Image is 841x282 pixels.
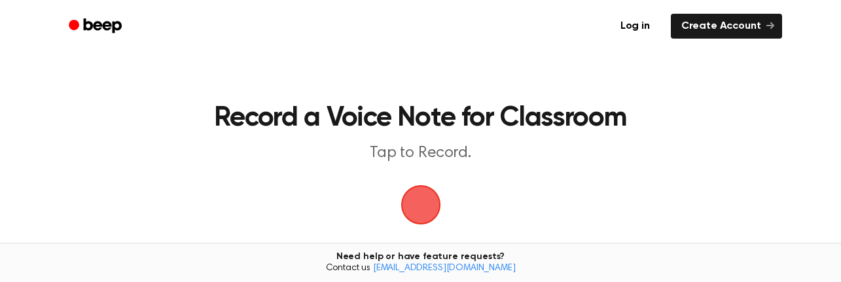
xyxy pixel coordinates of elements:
a: Log in [607,11,663,41]
img: Beep Logo [401,185,440,224]
a: Beep [60,14,134,39]
a: Create Account [671,14,782,39]
p: Tap to Record. [170,143,672,164]
span: Contact us [8,263,833,275]
a: [EMAIL_ADDRESS][DOMAIN_NAME] [373,264,516,273]
h1: Record a Voice Note for Classroom [141,105,700,132]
